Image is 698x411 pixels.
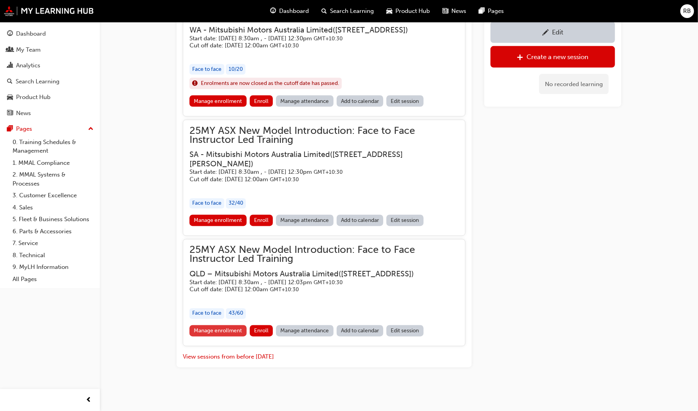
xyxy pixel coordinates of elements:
a: All Pages [9,273,97,285]
span: Enrolments are now closed as the cutoff date has passed. [201,79,339,88]
button: Enroll [250,325,273,337]
span: Product Hub [396,7,430,16]
a: Manage attendance [276,325,334,337]
a: Manage attendance [276,215,334,226]
h3: WA - Mitsubishi Motors Australia Limited ( [STREET_ADDRESS] ) [189,25,446,34]
a: pages-iconPages [473,3,510,19]
div: News [16,109,31,118]
a: Edit session [386,325,424,337]
span: Australian Central Daylight Time GMT+10:30 [270,42,299,49]
span: car-icon [387,6,393,16]
span: Enroll [254,217,269,224]
div: Dashboard [16,29,46,38]
span: news-icon [7,110,13,117]
a: 5. Fleet & Business Solutions [9,213,97,225]
span: Australian Central Daylight Time GMT+10:30 [270,287,299,293]
h5: Cut off date: [DATE] 12:00am [189,286,446,294]
span: Enroll [254,98,269,105]
a: car-iconProduct Hub [381,3,436,19]
a: guage-iconDashboard [264,3,316,19]
span: RB [684,7,691,16]
a: 3. Customer Excellence [9,189,97,202]
a: 4. Sales [9,202,97,214]
a: Add to calendar [337,215,384,226]
h5: Start date: [DATE] 8:30am , - [DATE] 12:03pm [189,279,446,287]
button: Enroll [250,215,273,226]
a: Manage enrollment [189,96,247,107]
a: search-iconSearch Learning [316,3,381,19]
button: RB [680,4,694,18]
span: guage-icon [271,6,276,16]
span: Search Learning [330,7,374,16]
span: search-icon [7,78,13,85]
a: 1. MMAL Compliance [9,157,97,169]
span: 25MY ASX New Model Introduction: Face to Face Instructor Led Training [189,246,459,263]
span: news-icon [443,6,449,16]
a: Add to calendar [337,325,384,337]
a: Manage attendance [276,96,334,107]
a: News [3,106,97,121]
span: Australian Central Daylight Time GMT+10:30 [314,279,343,286]
a: Manage enrollment [189,215,247,226]
a: Analytics [3,58,97,73]
h3: QLD – Mitsubishi Motors Australia Limited ( [STREET_ADDRESS] ) [189,270,446,279]
span: people-icon [7,47,13,54]
div: Edit [552,28,563,36]
h5: Start date: [DATE] 8:30am , - [DATE] 12:30pm [189,169,446,176]
div: No recorded learning [539,74,609,94]
button: DashboardMy TeamAnalyticsSearch LearningProduct HubNews [3,25,97,122]
a: Edit session [386,96,424,107]
div: Pages [16,124,32,133]
div: 43 / 60 [226,308,246,319]
div: Analytics [16,61,40,70]
h3: SA - Mitsubishi Motors Australia Limited ( [STREET_ADDRESS][PERSON_NAME] ) [189,150,446,169]
div: Create a new session [527,53,589,61]
span: Australian Central Daylight Time GMT+10:30 [314,35,343,42]
div: My Team [16,45,41,54]
span: Enroll [254,328,269,334]
img: mmal [4,6,94,16]
div: Product Hub [16,93,51,102]
span: Australian Central Daylight Time GMT+10:30 [270,177,299,183]
span: pages-icon [7,126,13,133]
div: Face to face [189,64,224,75]
button: 25MY ASX New Model Introduction: Face to Face Instructor Led TrainingQLD – Mitsubishi Motors Aust... [189,246,459,339]
div: Face to face [189,198,224,209]
a: 8. Technical [9,249,97,261]
span: Dashboard [280,7,309,16]
button: 25MY ASX New Model Introduction: Face to Face Instructor Led TrainingWA - Mitsubishi Motors Austr... [189,2,459,110]
span: exclaim-icon [192,79,198,89]
button: Pages [3,122,97,136]
a: 2. MMAL Systems & Processes [9,169,97,189]
span: News [452,7,467,16]
span: Pages [488,7,504,16]
span: pages-icon [479,6,485,16]
a: 0. Training Schedules & Management [9,136,97,157]
span: plus-icon [517,54,524,61]
a: 6. Parts & Accessories [9,225,97,238]
a: 7. Service [9,237,97,249]
span: chart-icon [7,62,13,69]
a: My Team [3,43,97,57]
a: Dashboard [3,27,97,41]
a: Create a new session [491,46,615,67]
button: 25MY ASX New Model Introduction: Face to Face Instructor Led TrainingSA - Mitsubishi Motors Austr... [189,126,459,229]
span: Australian Central Daylight Time GMT+10:30 [314,169,343,176]
span: guage-icon [7,31,13,38]
div: 10 / 20 [226,64,245,75]
span: car-icon [7,94,13,101]
button: Enroll [250,96,273,107]
a: 9. MyLH Information [9,261,97,273]
h5: Start date: [DATE] 8:30am , - [DATE] 12:30pm [189,35,446,42]
a: news-iconNews [436,3,473,19]
span: prev-icon [86,395,92,405]
a: Edit [491,21,615,43]
a: Product Hub [3,90,97,105]
div: Face to face [189,308,224,319]
h5: Cut off date: [DATE] 12:00am [189,176,446,184]
a: Manage enrollment [189,325,247,337]
span: up-icon [88,124,94,134]
a: Search Learning [3,74,97,89]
